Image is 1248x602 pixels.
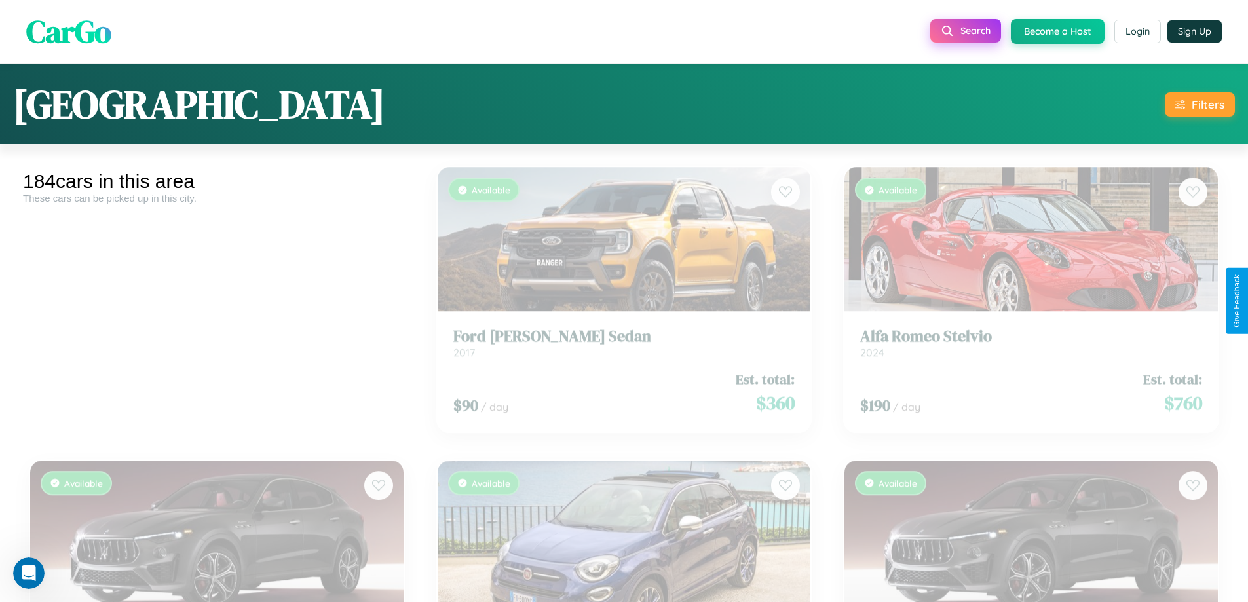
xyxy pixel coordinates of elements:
[23,193,411,204] div: These cars can be picked up in this city.
[1143,361,1202,380] span: Est. total:
[13,77,385,131] h1: [GEOGRAPHIC_DATA]
[860,337,884,350] span: 2024
[472,176,510,187] span: Available
[1165,92,1235,117] button: Filters
[860,386,890,407] span: $ 190
[893,392,920,405] span: / day
[472,469,510,480] span: Available
[453,337,475,350] span: 2017
[453,318,795,337] h3: Ford [PERSON_NAME] Sedan
[930,19,1001,43] button: Search
[64,469,103,480] span: Available
[1164,381,1202,407] span: $ 760
[1192,98,1224,111] div: Filters
[26,10,111,53] span: CarGo
[13,557,45,589] iframe: Intercom live chat
[1011,19,1105,44] button: Become a Host
[1232,274,1241,328] div: Give Feedback
[453,318,795,350] a: Ford [PERSON_NAME] Sedan2017
[736,361,795,380] span: Est. total:
[879,469,917,480] span: Available
[860,318,1202,337] h3: Alfa Romeo Stelvio
[23,170,411,193] div: 184 cars in this area
[481,392,508,405] span: / day
[756,381,795,407] span: $ 360
[1114,20,1161,43] button: Login
[879,176,917,187] span: Available
[453,386,478,407] span: $ 90
[1167,20,1222,43] button: Sign Up
[960,25,991,37] span: Search
[860,318,1202,350] a: Alfa Romeo Stelvio2024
